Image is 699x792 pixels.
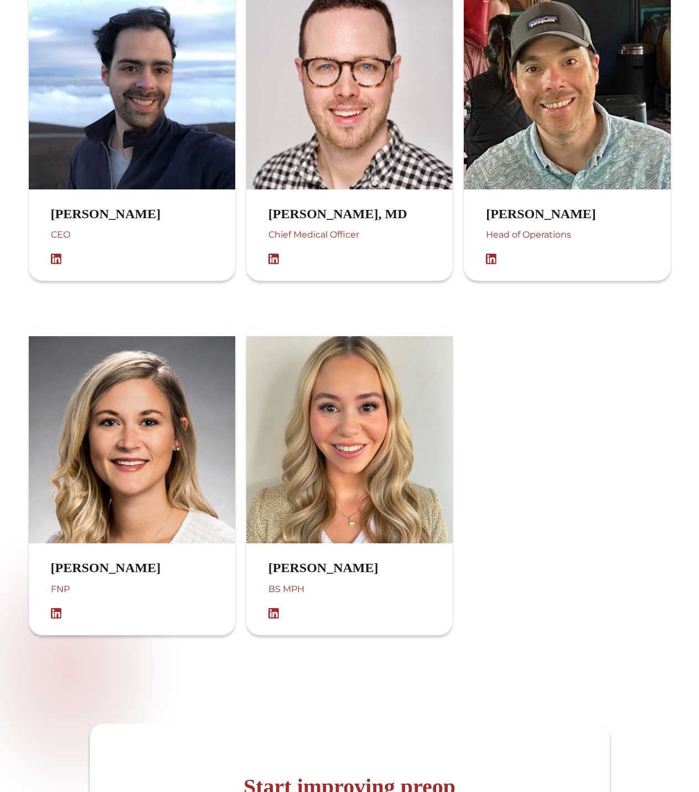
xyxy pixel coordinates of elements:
[268,582,401,608] div: BS MPH
[268,560,401,576] h3: [PERSON_NAME]
[51,560,183,576] h3: [PERSON_NAME]
[268,227,429,254] div: Chief Medical Officer
[51,582,183,608] div: FNP
[51,206,183,222] h3: [PERSON_NAME]
[268,206,429,222] h3: [PERSON_NAME], MD
[486,227,618,254] div: Head of Operations
[51,227,183,254] div: CEO
[486,206,618,222] h3: [PERSON_NAME]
